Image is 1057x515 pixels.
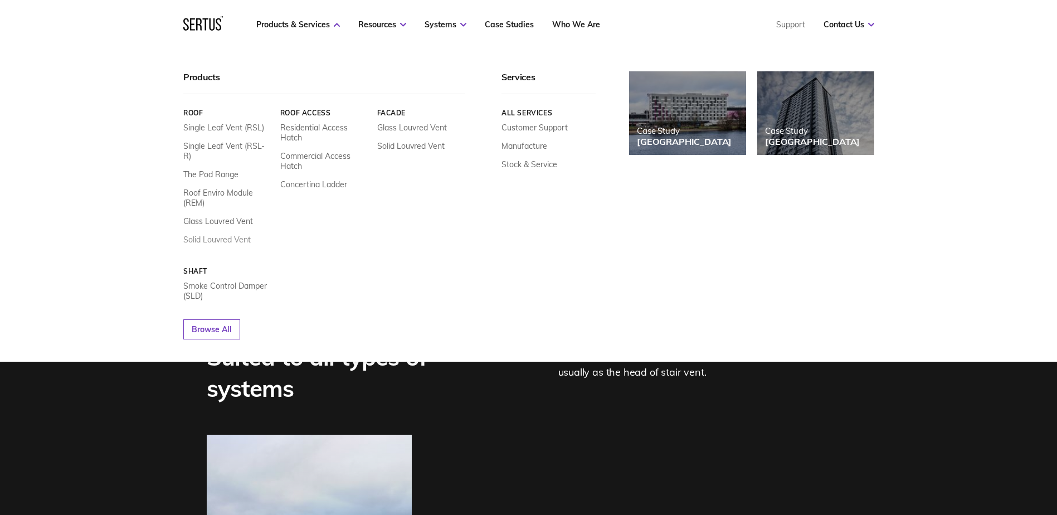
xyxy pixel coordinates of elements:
div: [GEOGRAPHIC_DATA] [765,136,860,147]
a: Single Leaf Vent (RSL-R) [183,141,272,161]
div: [GEOGRAPHIC_DATA] [637,136,732,147]
div: Case Study [765,125,860,136]
a: Solid Louvred Vent [183,235,251,245]
a: Case Studies [485,20,534,30]
a: Case Study[GEOGRAPHIC_DATA] [757,71,874,155]
div: Suited to all types of systems [207,342,508,404]
a: Stock & Service [501,159,557,169]
a: Concertina Ladder [280,179,347,190]
a: Customer Support [501,123,568,133]
a: Contact Us [824,20,874,30]
a: Support [776,20,805,30]
a: Single Leaf Vent (RSL) [183,123,264,133]
div: Case Study [637,125,732,136]
a: Roof Access [280,109,368,117]
a: Roof [183,109,272,117]
a: Facade [377,109,465,117]
a: Residential Access Hatch [280,123,368,143]
iframe: Chat Widget [856,386,1057,515]
a: Shaft [183,267,272,275]
a: Resources [358,20,406,30]
a: Smoke Control Damper (SLD) [183,281,272,301]
a: Commercial Access Hatch [280,151,368,171]
div: The RSL is used in both mechanical and natural systems, usually as the head of stair vent. [558,342,851,404]
a: Manufacture [501,141,547,151]
a: Systems [425,20,466,30]
a: Case Study[GEOGRAPHIC_DATA] [629,71,746,155]
a: Roof Enviro Module (REM) [183,188,272,208]
a: Glass Louvred Vent [183,216,253,226]
div: Services [501,71,596,94]
a: All services [501,109,596,117]
a: Browse All [183,319,240,339]
div: Products [183,71,465,94]
a: Products & Services [256,20,340,30]
a: The Pod Range [183,169,238,179]
a: Who We Are [552,20,600,30]
a: Solid Louvred Vent [377,141,444,151]
a: Glass Louvred Vent [377,123,446,133]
